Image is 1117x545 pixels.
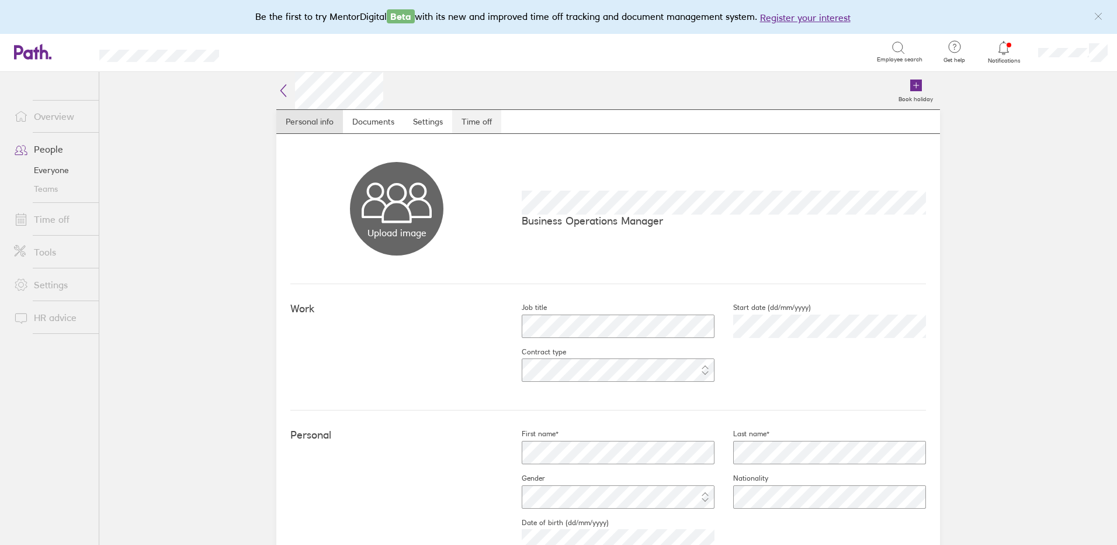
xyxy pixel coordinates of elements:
a: Teams [5,180,99,198]
a: Overview [5,105,99,128]
label: First name* [503,429,558,439]
div: Search [251,46,280,57]
label: Contract type [503,347,566,357]
a: Tools [5,240,99,264]
span: Get help [935,57,973,64]
p: Business Operations Manager [522,215,926,227]
span: Notifications [985,57,1023,64]
a: Settings [5,273,99,296]
span: Employee search [877,56,922,63]
h4: Work [290,303,503,315]
label: Start date (dd/mm/yyyy) [714,303,811,312]
label: Book holiday [891,92,940,103]
a: Notifications [985,40,1023,64]
label: Gender [503,474,545,483]
label: Nationality [714,474,768,483]
a: Everyone [5,161,99,180]
a: Book holiday [891,72,940,109]
h4: Personal [290,429,503,441]
a: Time off [452,110,501,133]
div: Be the first to try MentorDigital with its new and improved time off tracking and document manage... [255,9,862,25]
a: Documents [343,110,404,133]
a: Personal info [276,110,343,133]
a: HR advice [5,306,99,329]
label: Last name* [714,429,769,439]
button: Register your interest [760,11,851,25]
a: Time off [5,208,99,231]
span: Beta [387,9,415,23]
label: Date of birth (dd/mm/yyyy) [503,518,609,527]
label: Job title [503,303,547,312]
a: Settings [404,110,452,133]
a: People [5,137,99,161]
